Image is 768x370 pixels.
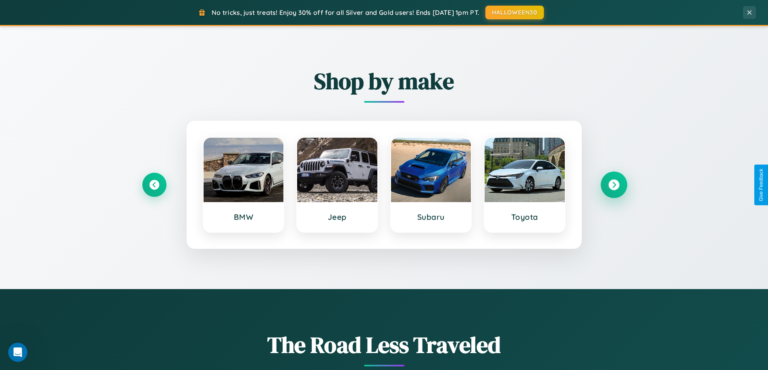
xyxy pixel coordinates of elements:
h3: Toyota [493,212,557,222]
iframe: Intercom live chat [8,343,27,362]
button: HALLOWEEN30 [485,6,544,19]
h1: The Road Less Traveled [142,329,626,360]
div: Give Feedback [758,169,764,201]
h3: Jeep [305,212,369,222]
span: No tricks, just treats! Enjoy 30% off for all Silver and Gold users! Ends [DATE] 1pm PT. [212,8,479,17]
h3: BMW [212,212,276,222]
h2: Shop by make [142,66,626,97]
h3: Subaru [399,212,463,222]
